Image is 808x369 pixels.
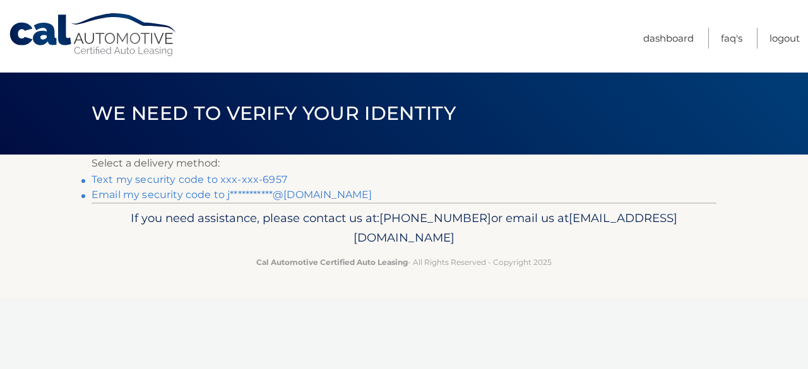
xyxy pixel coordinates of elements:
[92,102,456,125] span: We need to verify your identity
[721,28,742,49] a: FAQ's
[769,28,800,49] a: Logout
[379,211,491,225] span: [PHONE_NUMBER]
[92,173,287,185] a: Text my security code to xxx-xxx-6957
[92,155,716,172] p: Select a delivery method:
[100,208,708,249] p: If you need assistance, please contact us at: or email us at
[100,255,708,269] p: - All Rights Reserved - Copyright 2025
[256,257,408,267] strong: Cal Automotive Certified Auto Leasing
[8,13,179,57] a: Cal Automotive
[643,28,694,49] a: Dashboard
